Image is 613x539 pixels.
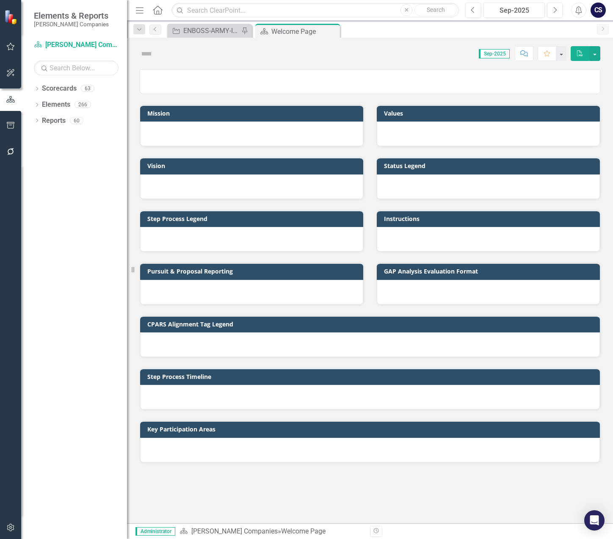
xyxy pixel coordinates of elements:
[271,26,338,37] div: Welcome Page
[384,216,596,222] h3: Instructions
[169,25,239,36] a: ENBOSS-ARMY-ITES3 SB-221122 (Army National Guard ENBOSS Support Service Sustainment, Enhancement,...
[147,110,359,116] h3: Mission
[483,3,545,18] button: Sep-2025
[34,21,109,28] small: [PERSON_NAME] Companies
[384,268,596,274] h3: GAP Analysis Evaluation Format
[147,216,359,222] h3: Step Process Legend
[486,6,542,16] div: Sep-2025
[34,40,119,50] a: [PERSON_NAME] Companies
[479,49,510,58] span: Sep-2025
[4,9,19,25] img: ClearPoint Strategy
[70,117,83,124] div: 60
[135,527,175,536] span: Administrator
[42,116,66,126] a: Reports
[414,4,457,16] button: Search
[281,527,326,535] div: Welcome Page
[171,3,459,18] input: Search ClearPoint...
[183,25,239,36] div: ENBOSS-ARMY-ITES3 SB-221122 (Army National Guard ENBOSS Support Service Sustainment, Enhancement,...
[591,3,606,18] button: CS
[147,268,359,274] h3: Pursuit & Proposal Reporting
[42,100,70,110] a: Elements
[75,101,91,108] div: 266
[140,47,153,61] img: Not Defined
[147,426,596,432] h3: Key Participation Areas
[81,85,94,92] div: 63
[584,510,605,531] div: Open Intercom Messenger
[179,527,364,536] div: »
[191,527,278,535] a: [PERSON_NAME] Companies
[427,6,445,13] span: Search
[42,84,77,94] a: Scorecards
[147,373,596,380] h3: Step Process Timeline
[147,321,596,327] h3: CPARS Alignment Tag Legend
[34,61,119,75] input: Search Below...
[34,11,109,21] span: Elements & Reports
[147,163,359,169] h3: Vision
[384,110,596,116] h3: Values
[384,163,596,169] h3: Status Legend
